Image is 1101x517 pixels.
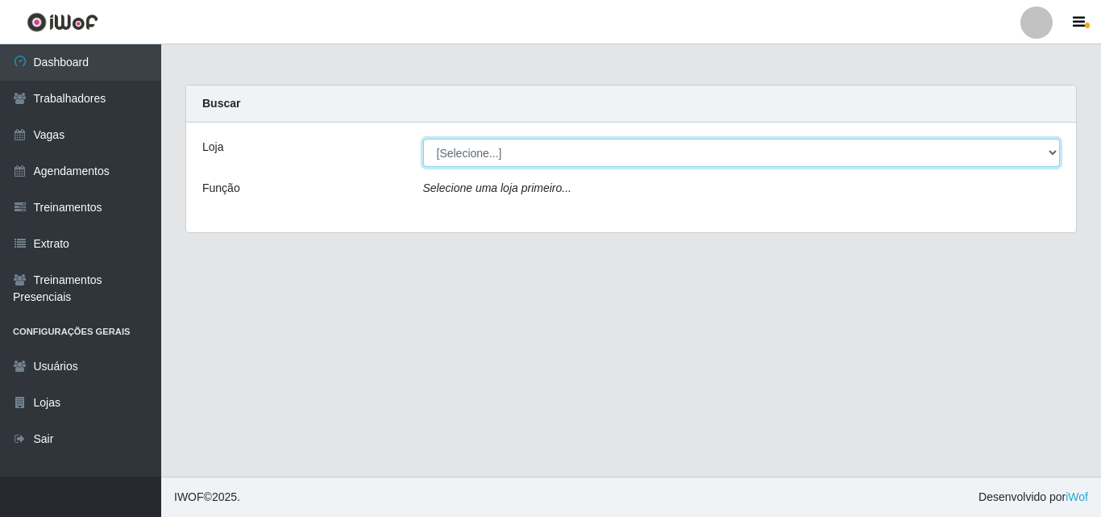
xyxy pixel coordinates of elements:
[174,489,240,506] span: © 2025 .
[978,489,1088,506] span: Desenvolvido por
[174,490,204,503] span: IWOF
[202,180,240,197] label: Função
[202,97,240,110] strong: Buscar
[1066,490,1088,503] a: iWof
[423,181,571,194] i: Selecione uma loja primeiro...
[27,12,98,32] img: CoreUI Logo
[202,139,223,156] label: Loja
